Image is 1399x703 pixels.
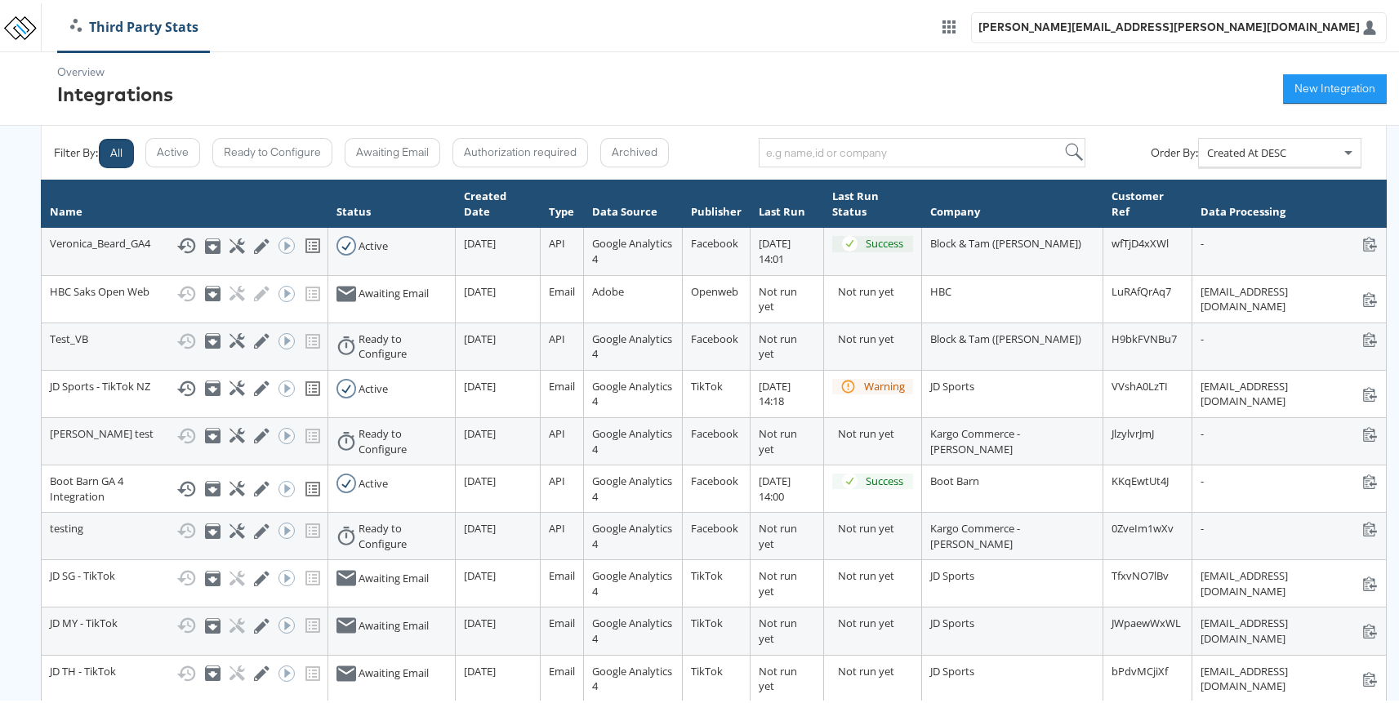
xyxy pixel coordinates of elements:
[592,612,672,643] span: Google Analytics 4
[464,233,496,247] span: [DATE]
[592,470,672,501] span: Google Analytics 4
[864,376,905,391] div: Warning
[57,77,173,105] div: Integrations
[99,136,134,165] button: All
[1201,661,1378,691] div: [EMAIL_ADDRESS][DOMAIN_NAME]
[145,135,200,164] button: Active
[50,233,319,252] div: Veronica_Beard_GA4
[922,177,1103,225] th: Company
[691,328,738,343] span: Facebook
[303,376,323,395] svg: View missing tracking codes
[359,662,429,678] div: Awaiting Email
[57,61,173,77] div: Overview
[866,470,903,486] div: Success
[464,376,496,390] span: [DATE]
[464,423,496,438] span: [DATE]
[1112,565,1169,580] span: TfxvNO7lBv
[600,135,669,164] button: Archived
[1112,612,1181,627] span: JWpaewWxWL
[1112,328,1177,343] span: H9bkFVNBu7
[50,661,319,680] div: JD TH - TikTok
[592,281,624,296] span: Adobe
[50,565,319,585] div: JD SG - TikTok
[691,423,738,438] span: Facebook
[930,423,1020,453] span: Kargo Commerce - [PERSON_NAME]
[549,518,565,532] span: API
[759,376,791,406] span: [DATE] 14:18
[1112,281,1171,296] span: LuRAfQrAq7
[549,376,575,390] span: Email
[50,518,319,537] div: testing
[1103,177,1192,225] th: Customer Ref
[683,177,751,225] th: Publisher
[930,233,1081,247] span: Block & Tam ([PERSON_NAME])
[930,281,951,296] span: HBC
[1112,376,1168,390] span: VVshA0LzTI
[824,177,922,225] th: Last Run Status
[838,612,913,628] div: Not run yet
[691,233,738,247] span: Facebook
[303,233,323,252] svg: View missing tracking codes
[549,470,565,485] span: API
[1151,142,1198,158] div: Order By:
[549,281,575,296] span: Email
[456,177,541,225] th: Created Date
[592,423,672,453] span: Google Analytics 4
[691,470,738,485] span: Facebook
[464,518,496,532] span: [DATE]
[359,328,447,358] div: Ready to Configure
[759,233,791,263] span: [DATE] 14:01
[54,142,98,158] div: Filter By:
[759,281,797,311] span: Not run yet
[464,565,496,580] span: [DATE]
[759,423,797,453] span: Not run yet
[930,565,974,580] span: JD Sports
[464,661,496,675] span: [DATE]
[50,376,319,395] div: JD Sports - TikTok NZ
[452,135,588,164] button: Authorization required
[838,661,913,676] div: Not run yet
[691,661,723,675] span: TikTok
[592,518,672,548] span: Google Analytics 4
[1201,281,1378,311] div: [EMAIL_ADDRESS][DOMAIN_NAME]
[759,328,797,358] span: Not run yet
[930,661,974,675] span: JD Sports
[592,376,672,406] span: Google Analytics 4
[464,328,496,343] span: [DATE]
[1192,177,1387,225] th: Data Processing
[592,661,672,691] span: Google Analytics 4
[50,470,319,501] div: Boot Barn GA 4 Integration
[759,518,797,548] span: Not run yet
[549,423,565,438] span: API
[359,378,388,394] div: Active
[303,476,323,496] svg: View missing tracking codes
[50,423,319,443] div: [PERSON_NAME] test
[359,615,429,630] div: Awaiting Email
[549,612,575,627] span: Email
[464,281,496,296] span: [DATE]
[691,281,738,296] span: Openweb
[1112,518,1174,532] span: 0ZveIm1wXv
[691,518,738,532] span: Facebook
[838,423,913,438] div: Not run yet
[1112,661,1168,675] span: bPdvMCjiXf
[345,135,440,164] button: Awaiting Email
[1201,612,1378,643] div: [EMAIL_ADDRESS][DOMAIN_NAME]
[866,233,903,248] div: Success
[759,565,797,595] span: Not run yet
[1207,142,1286,157] span: Created At DESC
[838,281,913,296] div: Not run yet
[691,612,723,627] span: TikTok
[549,661,575,675] span: Email
[759,612,797,643] span: Not run yet
[930,328,1081,343] span: Block & Tam ([PERSON_NAME])
[978,16,1360,32] div: [PERSON_NAME][EMAIL_ADDRESS][PERSON_NAME][DOMAIN_NAME]
[58,15,211,33] a: Third Party Stats
[838,565,913,581] div: Not run yet
[50,612,319,632] div: JD MY - TikTok
[1201,518,1378,533] div: -
[691,376,723,390] span: TikTok
[549,233,565,247] span: API
[359,283,429,298] div: Awaiting Email
[930,518,1020,548] span: Kargo Commerce - [PERSON_NAME]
